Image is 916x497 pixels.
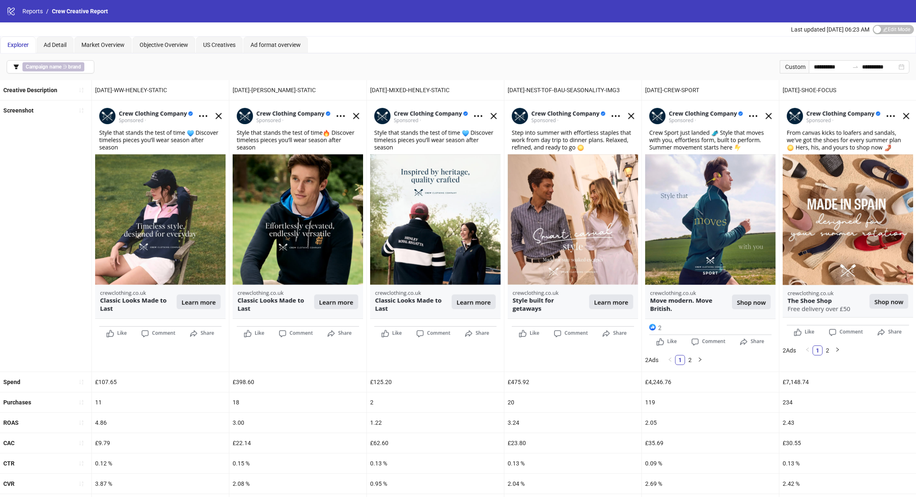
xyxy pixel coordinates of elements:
div: 20 [504,392,641,412]
button: right [695,355,705,365]
span: sort-ascending [79,460,84,466]
div: 3.00 [229,413,366,433]
div: £107.65 [92,372,229,392]
a: 1 [813,346,822,355]
div: £475.92 [504,372,641,392]
li: 2 [685,355,695,365]
div: [DATE]-WW-HENLEY-STATIC [92,80,229,100]
div: 2.08 % [229,474,366,494]
img: Screenshot 6804336000065 [233,104,363,340]
span: right [697,357,702,362]
img: Screenshot 6784847011865 [645,104,776,348]
li: 2 [823,345,833,355]
div: [DATE]-CREW-SPORT [642,80,779,100]
div: [DATE]-[PERSON_NAME]-STATIC [229,80,366,100]
li: Previous Page [665,355,675,365]
div: 1.22 [367,413,504,433]
div: £4,246.76 [642,372,779,392]
span: sort-ascending [79,379,84,385]
div: 119 [642,392,779,412]
div: 0.95 % [367,474,504,494]
a: 1 [675,355,685,365]
span: left [668,357,673,362]
div: £23.80 [504,433,641,453]
div: Custom [780,60,809,73]
div: 0.09 % [642,453,779,473]
button: right [833,345,842,355]
li: / [46,7,49,16]
div: 3.24 [504,413,641,433]
span: ∋ [22,62,84,71]
div: 2 [367,392,504,412]
div: £22.14 [229,433,366,453]
span: Ad format overview [250,42,301,48]
div: 11 [92,392,229,412]
img: Screenshot 6805428659865 [508,104,638,340]
span: sort-ascending [79,420,84,426]
span: Ad Detail [44,42,66,48]
span: left [805,347,810,352]
span: Explorer [7,42,29,48]
b: brand [68,64,81,70]
span: Objective Overview [140,42,188,48]
li: Previous Page [803,345,813,355]
li: Next Page [695,355,705,365]
b: CVR [3,480,15,487]
div: £125.20 [367,372,504,392]
span: sort-ascending [79,399,84,405]
b: Creative Description [3,87,57,93]
b: Spend [3,379,20,385]
div: 3.87 % [92,474,229,494]
img: Screenshot 6804336000665 [370,104,501,340]
div: 2.04 % [504,474,641,494]
b: CAC [3,440,15,446]
div: 0.13 % [504,453,641,473]
div: [DATE]-MIXED-HENLEY-STATIC [367,80,504,100]
span: to [852,64,859,70]
button: Campaign name ∋ brand [7,60,94,73]
li: 1 [813,345,823,355]
button: left [665,355,675,365]
div: [DATE]-NEST-TOF-BAU-SEASONALITY-IMG3 [504,80,641,100]
div: £62.60 [367,433,504,453]
a: 2 [685,355,695,365]
b: CTR [3,460,15,467]
span: Market Overview [81,42,125,48]
div: 0.13 % [367,453,504,473]
div: 2.05 [642,413,779,433]
b: Purchases [3,399,31,406]
span: 2 Ads [645,357,658,363]
span: US Creatives [203,42,236,48]
span: right [835,347,840,352]
b: ROAS [3,419,19,426]
img: Screenshot 6775301682865 [783,104,913,338]
b: Campaign name [26,64,61,70]
div: 2.69 % [642,474,779,494]
li: 1 [675,355,685,365]
div: £35.69 [642,433,779,453]
b: Screenshot [3,107,34,114]
span: sort-ascending [79,108,84,113]
div: 0.15 % [229,453,366,473]
span: filter [13,64,19,70]
a: 2 [823,346,832,355]
div: 0.12 % [92,453,229,473]
span: Last updated [DATE] 06:23 AM [791,26,869,33]
span: Crew Creative Report [52,8,108,15]
li: Next Page [833,345,842,355]
img: Screenshot 6804335999865 [95,104,226,340]
span: sort-ascending [79,481,84,487]
div: 4.86 [92,413,229,433]
span: 2 Ads [783,347,796,354]
div: £9.79 [92,433,229,453]
div: 18 [229,392,366,412]
button: left [803,345,813,355]
a: Reports [21,7,44,16]
span: swap-right [852,64,859,70]
div: £398.60 [229,372,366,392]
span: sort-ascending [79,87,84,93]
span: sort-ascending [79,440,84,446]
